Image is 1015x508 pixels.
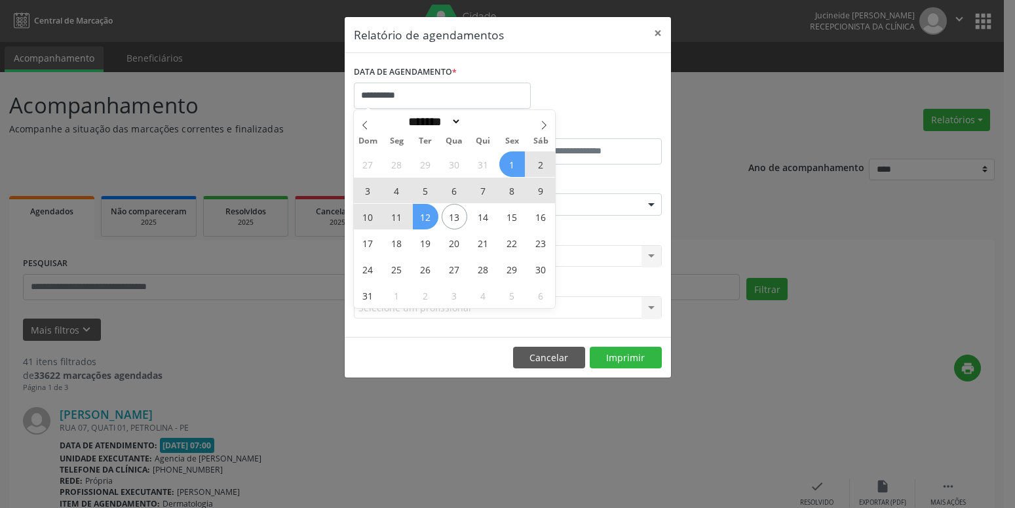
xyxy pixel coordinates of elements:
span: Agosto 9, 2025 [528,178,554,203]
span: Agosto 7, 2025 [470,178,496,203]
span: Agosto 25, 2025 [384,256,410,282]
h5: Relatório de agendamentos [354,26,504,43]
span: Sex [497,137,526,146]
span: Agosto 4, 2025 [384,178,410,203]
input: Year [461,115,505,128]
span: Agosto 18, 2025 [384,230,410,256]
span: Setembro 6, 2025 [528,283,554,308]
span: Agosto 19, 2025 [413,230,438,256]
span: Setembro 4, 2025 [470,283,496,308]
span: Julho 28, 2025 [384,151,410,177]
span: Agosto 30, 2025 [528,256,554,282]
label: ATÉ [511,118,662,138]
span: Agosto 26, 2025 [413,256,438,282]
span: Agosto 5, 2025 [413,178,438,203]
button: Cancelar [513,347,585,369]
span: Setembro 3, 2025 [442,283,467,308]
span: Dom [354,137,383,146]
span: Agosto 13, 2025 [442,204,467,229]
span: Julho 29, 2025 [413,151,438,177]
span: Ter [411,137,440,146]
span: Agosto 2, 2025 [528,151,554,177]
select: Month [404,115,462,128]
span: Agosto 16, 2025 [528,204,554,229]
span: Agosto 15, 2025 [499,204,525,229]
span: Sáb [526,137,555,146]
span: Agosto 23, 2025 [528,230,554,256]
span: Agosto 1, 2025 [499,151,525,177]
button: Imprimir [590,347,662,369]
span: Agosto 10, 2025 [355,204,381,229]
span: Setembro 2, 2025 [413,283,438,308]
span: Agosto 28, 2025 [470,256,496,282]
span: Agosto 8, 2025 [499,178,525,203]
span: Julho 30, 2025 [442,151,467,177]
label: DATA DE AGENDAMENTO [354,62,457,83]
span: Qua [440,137,469,146]
span: Agosto 3, 2025 [355,178,381,203]
span: Agosto 22, 2025 [499,230,525,256]
span: Agosto 14, 2025 [470,204,496,229]
span: Julho 31, 2025 [470,151,496,177]
span: Agosto 17, 2025 [355,230,381,256]
span: Agosto 21, 2025 [470,230,496,256]
span: Julho 27, 2025 [355,151,381,177]
span: Agosto 12, 2025 [413,204,438,229]
span: Agosto 24, 2025 [355,256,381,282]
span: Agosto 20, 2025 [442,230,467,256]
span: Agosto 31, 2025 [355,283,381,308]
span: Qui [469,137,497,146]
button: Close [645,17,671,49]
span: Setembro 5, 2025 [499,283,525,308]
span: Agosto 6, 2025 [442,178,467,203]
span: Setembro 1, 2025 [384,283,410,308]
span: Agosto 29, 2025 [499,256,525,282]
span: Agosto 27, 2025 [442,256,467,282]
span: Seg [382,137,411,146]
span: Agosto 11, 2025 [384,204,410,229]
